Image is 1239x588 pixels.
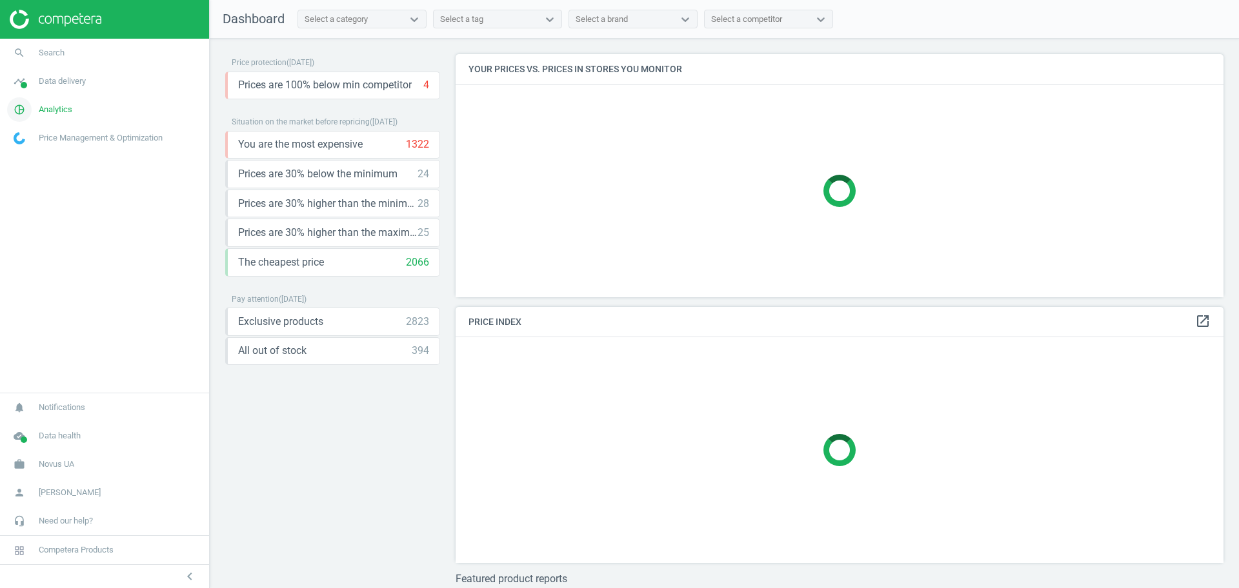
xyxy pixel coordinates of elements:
[1195,313,1211,329] i: open_in_new
[406,315,429,329] div: 2823
[423,78,429,92] div: 4
[39,515,93,527] span: Need our help?
[370,117,398,126] span: ( [DATE] )
[456,573,1224,585] h3: Featured product reports
[182,569,197,584] i: chevron_left
[238,255,324,269] span: The cheapest price
[39,104,72,115] span: Analytics
[232,295,279,304] span: Pay attention
[39,132,163,144] span: Price Management & Optimization
[456,307,1224,337] h4: Price Index
[223,11,285,26] span: Dashboard
[7,424,32,448] i: cloud_done
[1195,313,1211,330] a: open_in_new
[418,197,429,211] div: 28
[39,402,85,413] span: Notifications
[7,480,32,505] i: person
[238,226,418,240] span: Prices are 30% higher than the maximal
[456,54,1224,84] h4: Your prices vs. prices in stores you monitor
[39,75,86,87] span: Data delivery
[232,117,370,126] span: Situation on the market before repricing
[305,14,368,25] div: Select a category
[287,58,314,67] span: ( [DATE] )
[39,458,74,470] span: Novus UA
[7,452,32,476] i: work
[238,344,307,358] span: All out of stock
[238,197,418,211] span: Prices are 30% higher than the minimum
[39,487,101,498] span: [PERSON_NAME]
[238,78,412,92] span: Prices are 100% below min competitor
[238,315,323,329] span: Exclusive products
[238,137,363,152] span: You are the most expensive
[406,137,429,152] div: 1322
[711,14,782,25] div: Select a competitor
[440,14,483,25] div: Select a tag
[412,344,429,358] div: 394
[232,58,287,67] span: Price protection
[10,10,101,29] img: ajHJNr6hYgQAAAAASUVORK5CYII=
[418,167,429,181] div: 24
[418,226,429,240] div: 25
[39,544,114,556] span: Competera Products
[238,167,398,181] span: Prices are 30% below the minimum
[7,509,32,533] i: headset_mic
[7,41,32,65] i: search
[406,255,429,269] div: 2066
[7,69,32,93] i: timeline
[7,395,32,420] i: notifications
[14,132,25,144] img: wGWNvw8QSZomAAAAABJRU5ErkJggg==
[576,14,628,25] div: Select a brand
[279,295,307,304] span: ( [DATE] )
[39,47,65,59] span: Search
[7,97,32,122] i: pie_chart_outlined
[39,430,81,442] span: Data health
[174,568,206,585] button: chevron_left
